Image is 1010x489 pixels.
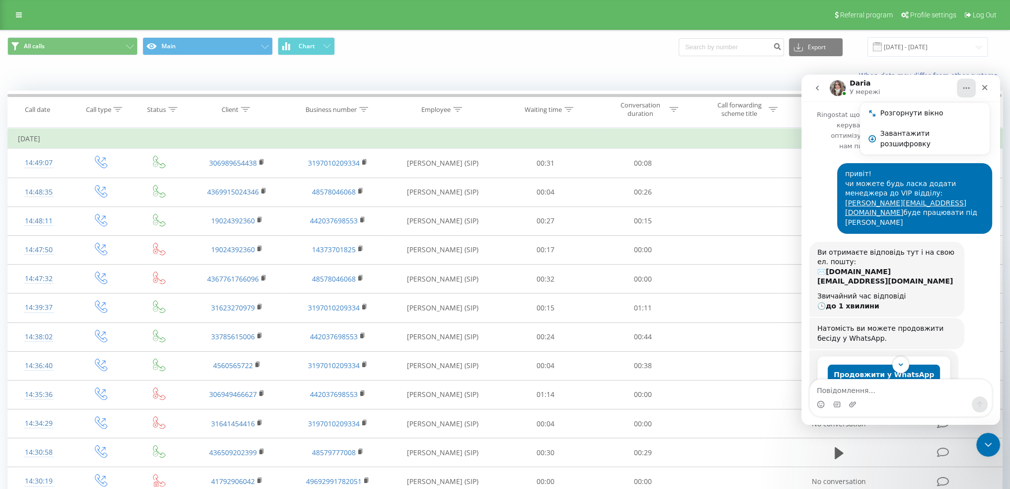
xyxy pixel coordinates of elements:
td: 00:00 [594,235,691,264]
a: 442037698553 [310,390,358,399]
td: 00:15 [594,206,691,235]
td: [PERSON_NAME] (SIP) [388,265,497,293]
td: 00:04 [497,409,594,438]
td: 00:00 [594,409,691,438]
div: Call date [25,105,50,114]
td: 00:29 [594,438,691,467]
td: 01:14 [497,380,594,409]
div: 14:47:32 [18,269,60,289]
div: 14:48:11 [18,211,60,231]
input: Search by number [679,38,784,56]
span: All calls [24,42,45,50]
a: 3197010209334 [308,419,360,428]
div: 14:48:35 [18,183,60,202]
span: Profile settings [910,11,956,19]
td: 00:00 [594,380,691,409]
a: 33785615006 [211,332,255,341]
td: [PERSON_NAME] (SIP) [388,438,497,467]
a: 49692991782051 [306,477,362,486]
span: No conversation [812,419,866,428]
div: 14:35:36 [18,385,60,404]
div: 14:36:40 [18,356,60,376]
td: 01:11 [594,293,691,322]
td: 00:08 [594,149,691,178]
div: 14:49:07 [18,153,60,173]
span: Log Out [973,11,997,19]
a: 31623270979 [211,303,255,312]
span: No conversation [812,477,866,486]
a: 4369915024346 [207,187,259,196]
a: 436509202399 [209,448,257,457]
td: [PERSON_NAME] (SIP) [388,293,497,322]
a: 4560565722 [213,361,253,370]
td: 00:26 [594,178,691,206]
span: Referral program [840,11,893,19]
div: 14:47:50 [18,240,60,260]
td: [PERSON_NAME] (SIP) [388,322,497,351]
div: Waiting time [525,105,562,114]
td: [PERSON_NAME] (SIP) [388,149,497,178]
div: Business number [306,105,357,114]
a: 306949466627 [209,390,257,399]
a: 19024392360 [211,245,255,254]
td: 00:04 [497,351,594,380]
a: 19024392360 [211,216,255,225]
a: 48578046068 [312,274,356,284]
div: 14:38:02 [18,327,60,347]
td: 00:30 [497,438,594,467]
div: Status [147,105,166,114]
td: 00:17 [497,235,594,264]
td: 00:27 [497,206,594,235]
div: 14:30:58 [18,443,60,462]
a: 4367761766096 [207,274,259,284]
a: 3197010209334 [308,361,360,370]
a: 3197010209334 [308,158,360,168]
a: 48579777008 [312,448,356,457]
div: Conversation duration [614,101,667,118]
a: 14373701825 [312,245,356,254]
td: 00:32 [497,265,594,293]
td: 00:31 [497,149,594,178]
a: 442037698553 [310,332,358,341]
td: 00:38 [594,351,691,380]
a: 306989654438 [209,158,257,168]
td: [PERSON_NAME] (SIP) [388,380,497,409]
td: [DATE] [8,129,1003,149]
button: Main [143,37,273,55]
button: All calls [7,37,138,55]
a: 3197010209334 [308,303,360,312]
iframe: Intercom live chat [976,433,1000,457]
button: Export [789,38,843,56]
td: 00:24 [497,322,594,351]
a: 41792906042 [211,477,255,486]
